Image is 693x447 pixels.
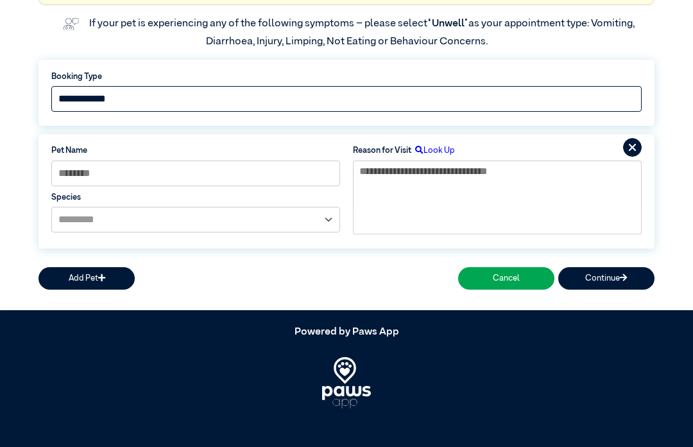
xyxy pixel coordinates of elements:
[458,267,554,290] button: Cancel
[322,357,372,408] img: PawsApp
[411,145,455,157] label: Look Up
[51,191,340,204] label: Species
[558,267,654,290] button: Continue
[427,19,468,29] span: “Unwell”
[51,145,340,157] label: Pet Name
[38,267,135,290] button: Add Pet
[353,145,411,157] label: Reason for Visit
[38,326,654,338] h5: Powered by Paws App
[89,19,637,47] label: If your pet is experiencing any of the following symptoms – please select as your appointment typ...
[51,71,642,83] label: Booking Type
[58,13,83,34] img: vet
